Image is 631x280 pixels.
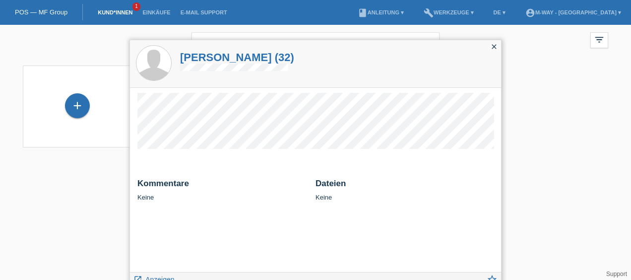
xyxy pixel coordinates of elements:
[594,34,605,45] i: filter_list
[423,38,435,50] i: close
[176,9,232,15] a: E-Mail Support
[137,9,175,15] a: Einkäufe
[525,8,535,18] i: account_circle
[15,8,67,16] a: POS — MF Group
[490,43,498,51] i: close
[137,179,308,201] div: Keine
[137,179,308,194] h2: Kommentare
[132,2,140,11] span: 1
[315,179,494,194] h2: Dateien
[606,271,627,278] a: Support
[353,9,409,15] a: bookAnleitung ▾
[419,9,479,15] a: buildWerkzeuge ▾
[358,8,368,18] i: book
[65,97,89,114] div: Kund*in hinzufügen
[424,8,434,18] i: build
[191,32,440,56] input: Suche...
[520,9,626,15] a: account_circlem-way - [GEOGRAPHIC_DATA] ▾
[489,9,510,15] a: DE ▾
[315,179,494,201] div: Keine
[93,9,137,15] a: Kund*innen
[180,51,294,64] a: [PERSON_NAME] (32)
